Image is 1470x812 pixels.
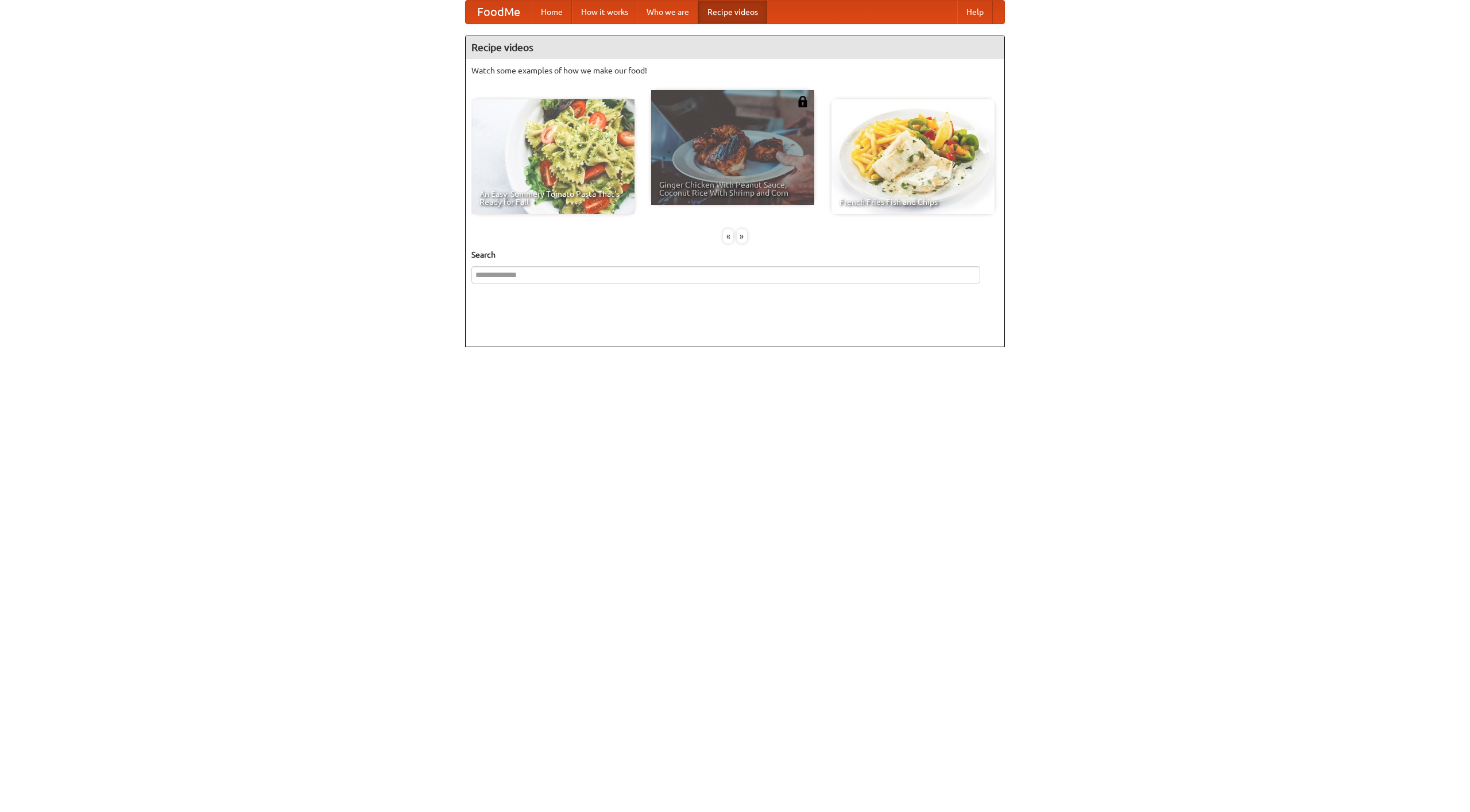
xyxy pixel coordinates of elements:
[532,1,572,24] a: Home
[471,249,999,261] h5: Search
[637,1,698,24] a: Who we are
[466,1,532,24] a: FoodMe
[831,99,995,214] a: French Fries Fish and Chips
[572,1,637,24] a: How it works
[698,1,767,24] a: Recipe videos
[466,36,1004,59] h4: Recipe videos
[737,229,747,243] div: »
[723,229,733,243] div: «
[479,190,626,206] span: An Easy, Summery Tomato Pasta That's Ready for Fall
[797,96,808,107] img: 483408.png
[471,65,999,76] p: Watch some examples of how we make our food!
[471,99,635,214] a: An Easy, Summery Tomato Pasta That's Ready for Fall
[957,1,993,24] a: Help
[840,198,987,206] span: French Fries Fish and Chips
